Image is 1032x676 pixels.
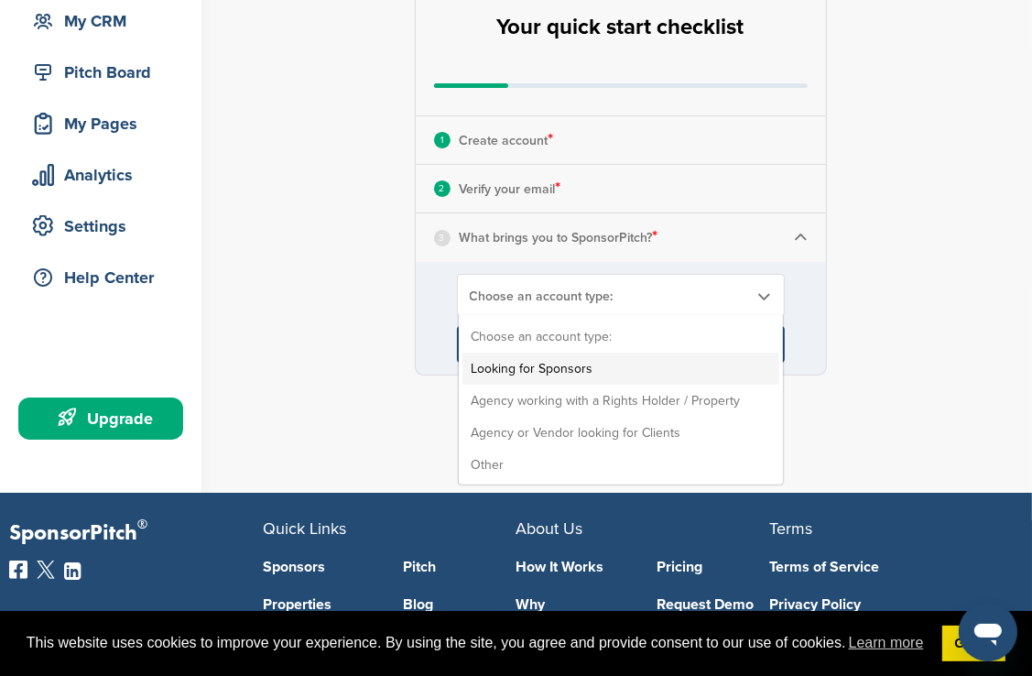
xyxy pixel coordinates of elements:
[18,205,183,247] a: Settings
[18,51,183,93] a: Pitch Board
[18,398,183,440] a: Upgrade
[460,225,658,249] p: What brings you to SponsorPitch?
[403,560,516,574] a: Pitch
[434,132,451,148] div: 1
[462,321,779,353] li: Choose an account type:
[462,449,779,481] li: Other
[942,626,1005,662] a: dismiss cookie message
[769,560,995,574] a: Terms of Service
[27,629,928,657] span: This website uses cookies to improve your experience. By using the site, you agree and provide co...
[263,518,346,539] span: Quick Links
[516,597,629,627] a: Why SponsorPitch?
[769,597,995,612] a: Privacy Policy
[27,158,183,191] div: Analytics
[434,180,451,197] div: 2
[657,560,769,574] a: Pricing
[516,560,629,574] a: How It Works
[460,128,554,152] p: Create account
[462,385,779,417] li: Agency working with a Rights Holder / Property
[18,103,183,145] a: My Pages
[434,230,451,246] div: 3
[137,513,147,536] span: ®
[18,256,183,299] a: Help Center
[27,210,183,243] div: Settings
[657,597,769,612] a: Request Demo
[263,560,375,574] a: Sponsors
[37,561,55,579] img: Twitter
[27,56,183,89] div: Pitch Board
[794,231,808,245] img: Checklist arrow 1
[27,261,183,294] div: Help Center
[27,107,183,140] div: My Pages
[462,417,779,449] li: Agency or Vendor looking for Clients
[460,177,561,201] p: Verify your email
[846,629,927,657] a: learn more about cookies
[263,597,375,612] a: Properties
[27,5,183,38] div: My CRM
[9,520,263,547] p: SponsorPitch
[516,518,583,539] span: About Us
[470,289,748,304] span: Choose an account type:
[18,154,183,196] a: Analytics
[9,561,27,579] img: Facebook
[769,518,812,539] span: Terms
[403,597,516,612] a: Blog
[497,7,744,48] h2: Your quick start checklist
[959,603,1017,661] iframe: Button to launch messaging window
[27,402,183,435] div: Upgrade
[462,353,779,385] li: Looking for Sponsors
